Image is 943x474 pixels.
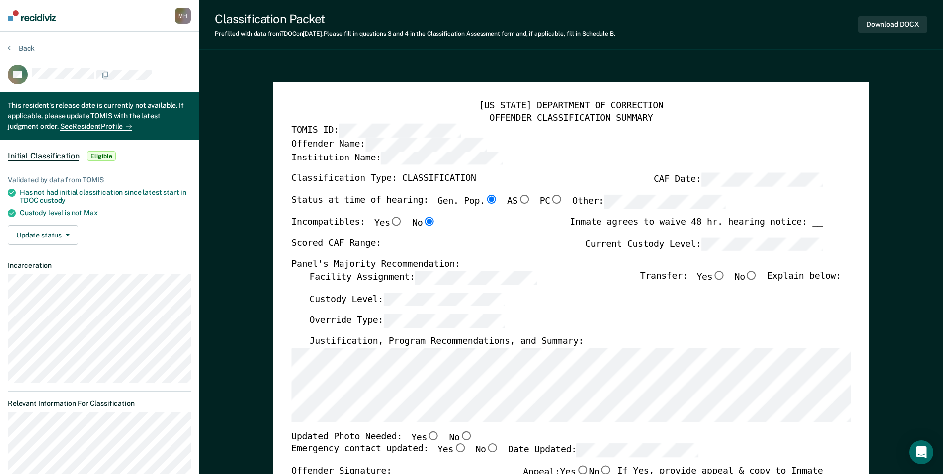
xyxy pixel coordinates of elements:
div: OFFENDER CLASSIFICATION SUMMARY [291,112,851,124]
div: Inmate agrees to waive 48 hr. hearing notice: __ [570,217,823,237]
input: Institution Name: [381,152,503,165]
label: PC [539,195,563,209]
input: Yes [427,431,440,440]
label: Yes [437,444,466,458]
input: Other: [604,195,726,209]
label: Classification Type: CLASSIFICATION [291,173,476,187]
img: Recidiviz [8,10,56,21]
input: Date Updated: [577,444,698,458]
label: Date Updated: [508,444,698,458]
label: Current Custody Level: [585,237,823,251]
input: TOMIS ID: [339,124,460,138]
div: Incompatibles: [291,217,435,237]
label: No [475,444,499,458]
div: [US_STATE] DEPARTMENT OF CORRECTION [291,100,851,112]
label: Other: [572,195,726,209]
label: No [734,271,758,285]
label: Custody Level: [309,293,505,307]
span: Initial Classification [8,151,79,161]
input: No [486,444,499,453]
div: Transfer: Explain below: [640,271,841,293]
button: MH [175,8,191,24]
label: CAF Date: [654,173,823,187]
input: No [423,217,435,226]
label: TOMIS ID: [291,124,460,138]
dt: Relevant Information For Classification [8,399,191,408]
div: Emergency contact updated: [291,444,698,466]
input: Yes [390,217,403,226]
input: AS [517,195,530,204]
label: No [449,431,472,444]
label: Yes [374,217,403,230]
label: Institution Name: [291,152,503,165]
span: Max [84,209,98,217]
input: Yes [712,271,725,280]
input: Current Custody Level: [701,237,823,251]
div: M H [175,8,191,24]
input: CAF Date: [701,173,823,187]
button: Back [8,44,35,53]
div: Panel's Majority Recommendation: [291,259,823,271]
div: Has not had initial classification since latest start in TDOC [20,188,191,205]
label: Offender Name: [291,138,487,152]
div: Classification Packet [215,12,615,26]
label: Override Type: [309,315,505,328]
input: Facility Assignment: [415,271,536,285]
label: Justification, Program Recommendations, and Summary: [309,336,584,348]
div: Custody level is not [20,209,191,217]
label: Yes [696,271,725,285]
button: Update status [8,225,78,245]
label: Yes [411,431,440,444]
div: Status at time of hearing: [291,195,726,217]
a: SeeResidentProfile [60,122,132,131]
label: Gen. Pop. [437,195,498,209]
input: PC [550,195,563,204]
div: Updated Photo Needed: [291,431,473,444]
label: Scored CAF Range: [291,237,381,251]
input: Gen. Pop. [485,195,498,204]
div: Prefilled with data from TDOC on [DATE] . Please fill in questions 3 and 4 in the Classification ... [215,30,615,37]
label: No [412,217,435,230]
label: Facility Assignment: [309,271,536,285]
label: AS [507,195,530,209]
dt: Incarceration [8,261,191,270]
div: Validated by data from TOMIS [8,176,191,184]
span: Eligible [87,151,115,161]
input: No [459,431,472,440]
input: Override Type: [383,315,505,328]
input: Yes [453,444,466,453]
div: Open Intercom Messenger [909,440,933,464]
input: Offender Name: [365,138,487,152]
input: No [745,271,758,280]
button: Download DOCX [858,16,927,33]
span: custody [40,196,66,204]
input: Custody Level: [383,293,505,307]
